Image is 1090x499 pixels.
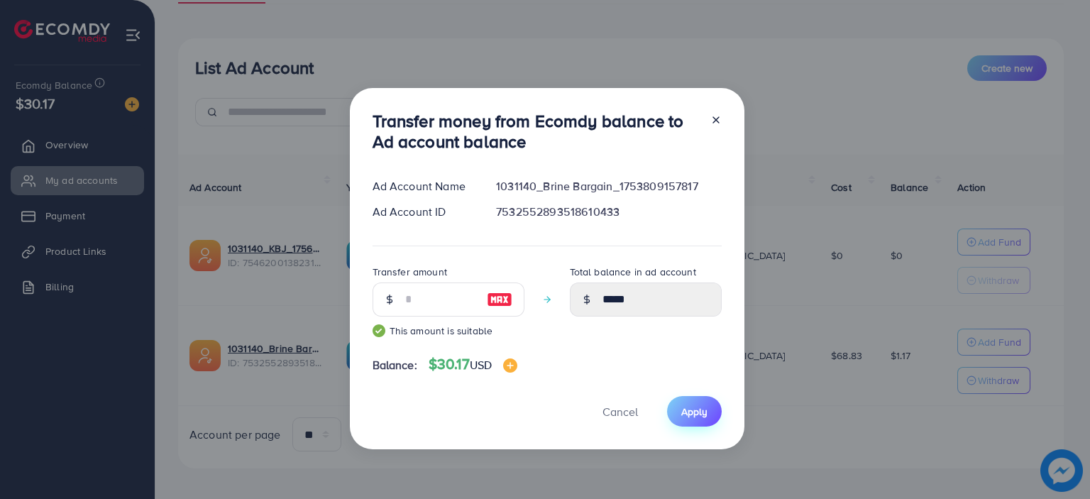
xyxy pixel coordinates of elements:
div: 7532552893518610433 [485,204,732,220]
img: guide [373,324,385,337]
div: 1031140_Brine Bargain_1753809157817 [485,178,732,194]
img: image [487,291,512,308]
span: USD [470,357,492,373]
img: image [503,358,517,373]
small: This amount is suitable [373,324,524,338]
h4: $30.17 [429,356,517,373]
div: Ad Account Name [361,178,485,194]
span: Balance: [373,357,417,373]
span: Cancel [602,404,638,420]
label: Transfer amount [373,265,447,279]
span: Apply [681,405,708,419]
button: Apply [667,396,722,427]
button: Cancel [585,396,656,427]
label: Total balance in ad account [570,265,696,279]
div: Ad Account ID [361,204,485,220]
h3: Transfer money from Ecomdy balance to Ad account balance [373,111,699,152]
